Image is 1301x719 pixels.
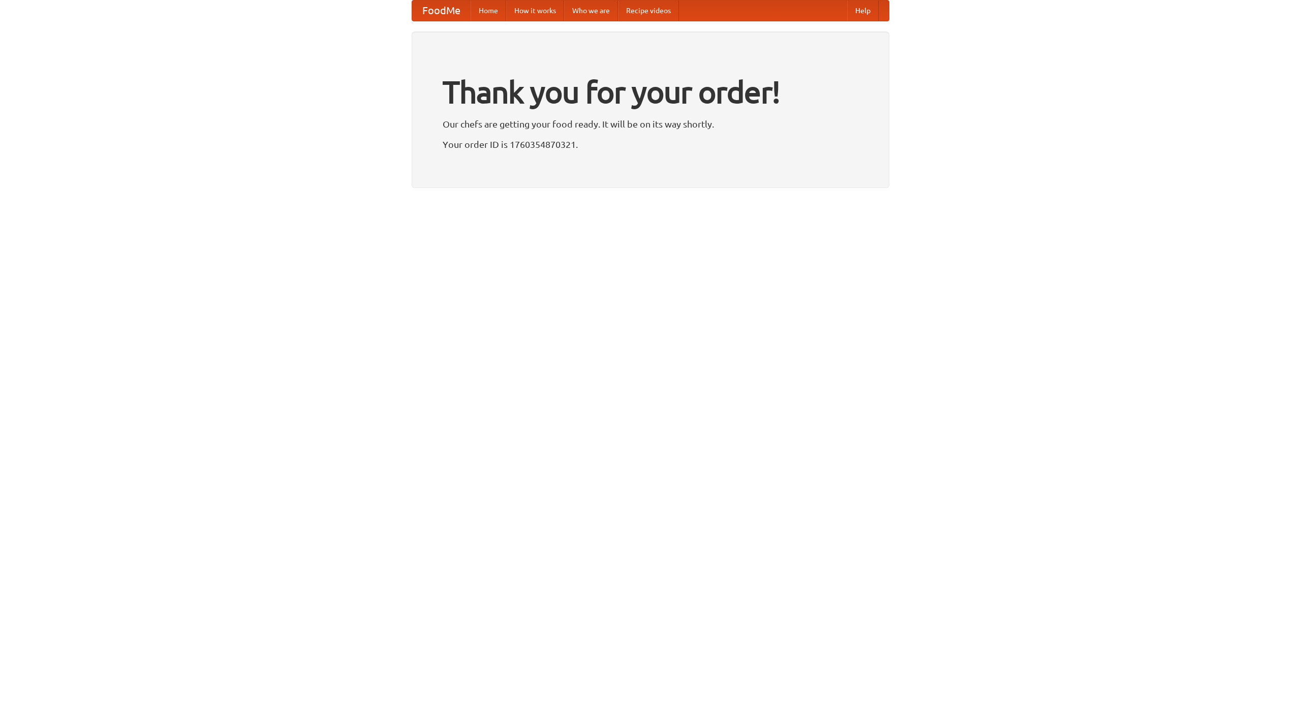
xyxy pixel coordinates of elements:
a: How it works [506,1,564,21]
a: Recipe videos [618,1,679,21]
p: Our chefs are getting your food ready. It will be on its way shortly. [443,116,858,132]
p: Your order ID is 1760354870321. [443,137,858,152]
a: Home [471,1,506,21]
a: FoodMe [412,1,471,21]
a: Who we are [564,1,618,21]
a: Help [847,1,879,21]
h1: Thank you for your order! [443,68,858,116]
